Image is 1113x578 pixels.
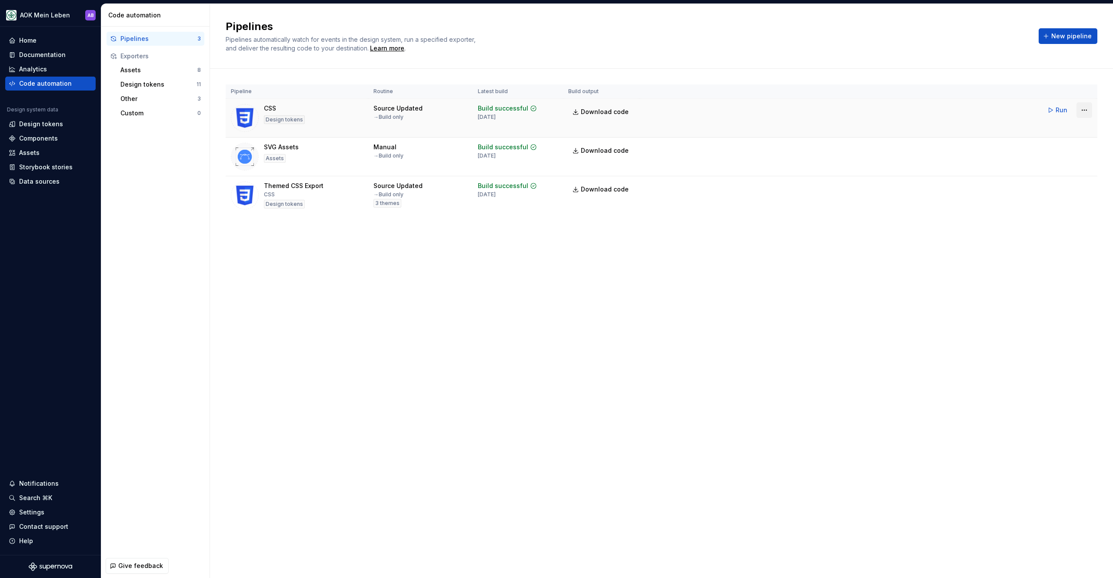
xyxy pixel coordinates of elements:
div: Design tokens [19,120,63,128]
span: Download code [581,146,629,155]
th: Latest build [473,84,563,99]
a: Data sources [5,175,96,188]
a: Learn more [370,44,404,53]
div: Assets [264,154,286,163]
div: [DATE] [478,191,496,198]
button: Contact support [5,520,96,534]
button: Design tokens11 [117,77,204,91]
div: 0 [197,110,201,117]
button: Help [5,534,96,548]
div: CSS [264,191,275,198]
div: AB [87,12,94,19]
div: Exporters [120,52,201,60]
div: AOK Mein Leben [20,11,70,20]
div: Home [19,36,37,45]
span: . [369,45,406,52]
button: Give feedback [106,558,169,574]
span: New pipeline [1051,32,1092,40]
div: Code automation [19,79,72,88]
div: Source Updated [373,104,423,113]
div: → Build only [373,152,403,159]
div: [DATE] [478,152,496,159]
span: Download code [581,108,629,116]
div: Help [19,537,33,545]
a: Documentation [5,48,96,62]
div: Other [120,94,197,103]
a: Assets [5,146,96,160]
div: Data sources [19,177,60,186]
button: Search ⌘K [5,491,96,505]
a: Code automation [5,77,96,91]
div: Assets [19,148,40,157]
img: df5db9ef-aba0-4771-bf51-9763b7497661.png [6,10,17,20]
button: Notifications [5,477,96,491]
div: Themed CSS Export [264,181,323,190]
div: Notifications [19,479,59,488]
div: Design tokens [264,115,305,124]
th: Pipeline [226,84,368,99]
button: Run [1043,102,1073,118]
div: Manual [373,143,397,151]
button: AOK Mein LebenAB [2,6,99,24]
div: Build successful [478,181,528,190]
span: Pipelines automatically watch for events in the design system, run a specified exporter, and deli... [226,36,477,52]
button: Custom0 [117,106,204,120]
div: Source Updated [373,181,423,190]
div: SVG Assets [264,143,299,151]
div: Contact support [19,522,68,531]
div: Build successful [478,143,528,151]
button: Assets8 [117,63,204,77]
div: Build successful [478,104,528,113]
div: → Build only [373,191,403,198]
div: 11 [197,81,201,88]
div: CSS [264,104,276,113]
div: Settings [19,508,44,517]
div: Design system data [7,106,58,113]
div: 8 [197,67,201,74]
div: Pipelines [120,34,197,43]
a: Analytics [5,62,96,76]
div: Components [19,134,58,143]
div: → Build only [373,114,403,121]
div: Search ⌘K [19,494,52,502]
a: Home [5,34,96,47]
div: Design tokens [120,80,197,89]
button: Other3 [117,92,204,106]
div: 3 [197,35,201,42]
span: Give feedback [118,561,163,570]
h2: Pipelines [226,20,1028,34]
span: 3 themes [375,200,400,207]
button: Pipelines3 [107,32,204,46]
div: 3 [197,95,201,102]
div: Storybook stories [19,163,73,171]
a: Components [5,131,96,145]
th: Routine [368,84,473,99]
span: Download code [581,185,629,194]
div: Design tokens [264,200,305,208]
a: Download code [568,143,634,158]
div: Code automation [108,11,206,20]
div: [DATE] [478,114,496,121]
svg: Supernova Logo [29,562,72,571]
a: Settings [5,505,96,519]
a: Download code [568,104,634,120]
div: Analytics [19,65,47,74]
a: Design tokens [5,117,96,131]
a: Download code [568,181,634,197]
th: Build output [563,84,640,99]
div: Custom [120,109,197,118]
button: New pipeline [1039,28,1097,44]
div: Documentation [19,50,66,59]
div: Assets [120,66,197,74]
a: Storybook stories [5,160,96,174]
span: Run [1056,106,1067,114]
